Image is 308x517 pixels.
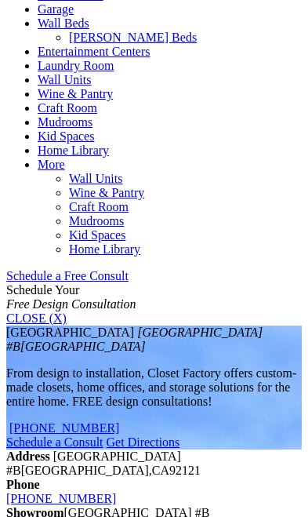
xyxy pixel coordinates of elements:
a: Garage [38,2,74,16]
div: , [6,450,302,478]
a: Wall Units [38,73,91,86]
a: Craft Room [69,200,129,213]
a: [PHONE_NUMBER] [9,421,119,435]
a: Schedule a Free Consult (opens a dropdown menu) [6,269,129,282]
em: Free Design Consultation [6,297,136,311]
strong: Phone [6,478,40,491]
strong: Address [6,450,50,463]
a: [PHONE_NUMBER] [6,492,116,505]
a: Kid Spaces [69,228,125,242]
a: Schedule a Consult [6,435,103,449]
a: Entertainment Centers [38,45,150,58]
span: [GEOGRAPHIC_DATA] #B [6,450,181,477]
span: [GEOGRAPHIC_DATA] [21,464,149,477]
a: Wine & Pantry [38,87,113,100]
a: Wall Units [69,172,122,185]
a: Laundry Room [38,59,114,72]
a: Mudrooms [69,214,124,228]
a: Click Get Directions to get location on google map [107,435,180,449]
a: Home Library [38,144,109,157]
a: CLOSE (X) [6,311,67,325]
a: Home Library [69,242,140,256]
a: Kid Spaces [38,129,94,143]
a: [PERSON_NAME] Beds [69,31,197,44]
span: [GEOGRAPHIC_DATA] [20,340,146,353]
em: [GEOGRAPHIC_DATA] #B [6,326,263,353]
a: More menu text will display only on big screen [38,158,65,171]
span: Schedule Your [6,283,136,311]
span: CA [152,464,169,477]
p: From design to installation, Closet Factory offers custom-made closets, home offices, and storage... [6,366,302,409]
a: Craft Room [38,101,97,115]
span: 92121 [169,464,201,477]
span: [GEOGRAPHIC_DATA] [6,326,134,339]
a: Wall Beds [38,16,89,30]
a: Mudrooms [38,115,92,129]
a: Wine & Pantry [69,186,144,199]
